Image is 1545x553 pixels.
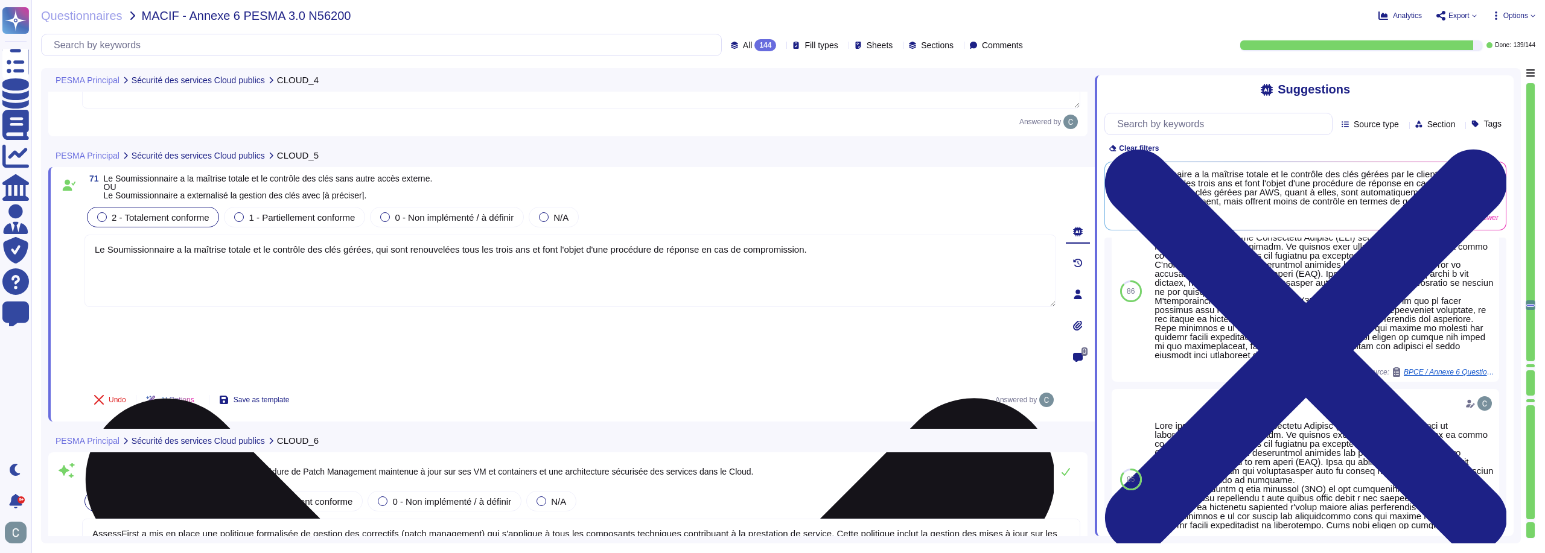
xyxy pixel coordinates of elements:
span: Questionnaires [41,10,123,22]
span: 71 [84,174,99,183]
span: CLOUD_5 [277,151,319,160]
img: user [1477,396,1492,411]
span: Analytics [1393,12,1422,19]
span: Sheets [867,41,893,49]
span: 72 [82,467,97,476]
span: 139 / 144 [1514,42,1535,48]
span: Export [1448,12,1470,19]
span: Fill types [804,41,838,49]
span: 2 - Totalement conforme [112,212,209,223]
textarea: Le Soumissionnaire a la maîtrise totale et le contrôle des clés gérées, qui sont renouvelées tous... [84,235,1056,307]
input: Search by keywords [48,34,721,55]
img: user [1039,393,1054,407]
input: Search by keywords [1111,113,1332,134]
span: CLOUD_4 [277,75,319,84]
span: Le Soumissionnaire a la maîtrise totale et le contrôle des clés sans autre accès externe. OU Le S... [104,174,433,200]
span: 0 [1081,347,1088,356]
span: Done: [1495,42,1511,48]
img: user [1063,115,1078,129]
span: Answered by [1019,118,1061,125]
span: 0 - Non implémenté / à définir [395,212,514,223]
span: 1 - Partiellement conforme [249,212,355,223]
span: Comments [982,41,1023,49]
span: Sécurité des services Cloud publics [132,76,265,84]
button: Analytics [1378,11,1422,21]
span: PESMA Principal [56,76,119,84]
span: 85 [1127,476,1135,483]
img: user [5,522,27,543]
span: 86 [1127,288,1135,295]
button: user [2,519,35,546]
span: PESMA Principal [56,151,119,160]
span: CLOUD_6 [277,436,319,445]
span: MACIF - Annexe 6 PESMA 3.0 N56200 [142,10,351,22]
span: PESMA Principal [56,437,119,445]
span: All [743,41,753,49]
span: Sécurité des services Cloud publics [132,437,265,445]
span: Sécurité des services Cloud publics [132,151,265,160]
span: Sections [921,41,954,49]
span: Options [1503,12,1528,19]
span: N/A [553,212,569,223]
div: 9+ [18,496,25,504]
div: 144 [754,39,776,51]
